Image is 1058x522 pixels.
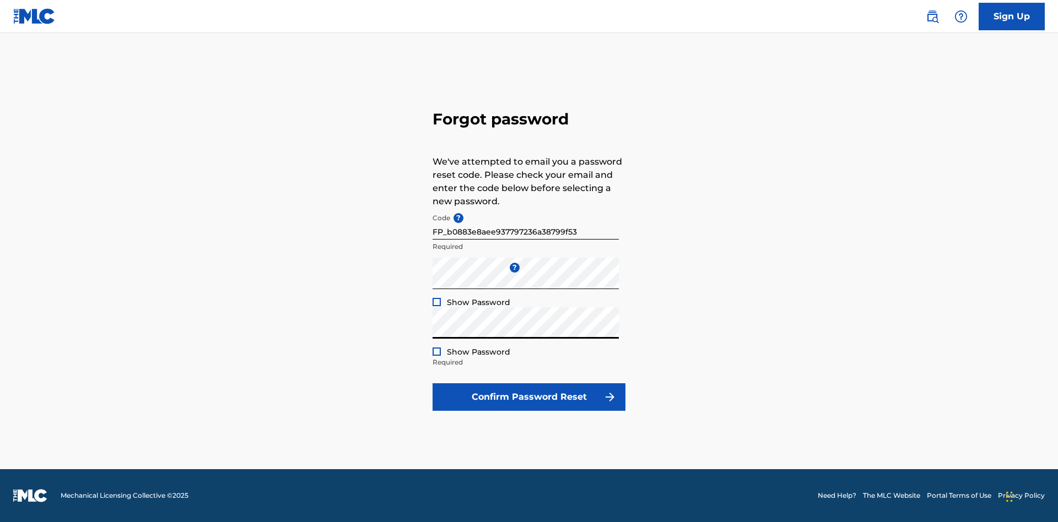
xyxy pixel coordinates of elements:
[1006,480,1013,513] div: Drag
[433,155,625,208] p: We've attempted to email you a password reset code. Please check your email and enter the code be...
[433,357,619,367] p: Required
[921,6,943,28] a: Public Search
[950,6,972,28] div: Help
[1003,469,1058,522] iframe: Chat Widget
[447,297,510,307] span: Show Password
[454,213,463,223] span: ?
[927,491,991,501] a: Portal Terms of Use
[433,242,619,252] p: Required
[433,383,625,411] button: Confirm Password Reset
[818,491,856,501] a: Need Help?
[926,10,939,23] img: search
[863,491,920,501] a: The MLC Website
[979,3,1045,30] a: Sign Up
[603,390,617,404] img: f7272a7cc735f4ea7f67.svg
[13,8,56,24] img: MLC Logo
[61,491,188,501] span: Mechanical Licensing Collective © 2025
[447,347,510,357] span: Show Password
[13,489,47,502] img: logo
[954,10,968,23] img: help
[433,110,625,129] h3: Forgot password
[998,491,1045,501] a: Privacy Policy
[510,263,520,273] span: ?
